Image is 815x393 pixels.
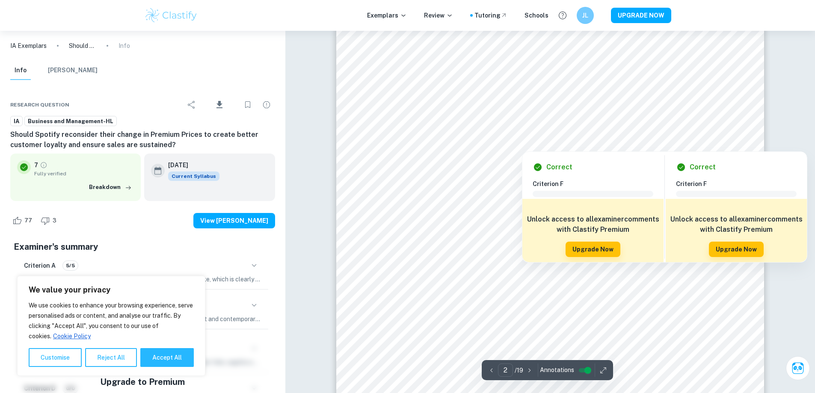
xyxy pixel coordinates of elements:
span: Fully verified [34,170,134,177]
span: 5/5 [63,262,78,269]
p: Exemplars [367,11,407,20]
a: Grade fully verified [40,161,47,169]
h6: [DATE] [168,160,213,170]
div: Dislike [39,214,61,228]
div: This exemplar is based on the current syllabus. Feel free to refer to it for inspiration/ideas wh... [168,171,219,181]
div: Bookmark [239,96,256,113]
span: 3 [48,216,61,225]
span: Business and Management-HL [25,117,116,126]
div: Like [10,214,37,228]
span: Current Syllabus [168,171,219,181]
a: Schools [525,11,548,20]
div: Report issue [258,96,275,113]
p: The student has successfully identified the key concept of change, which is clearly articulated i... [24,275,261,284]
h5: Upgrade to Premium [100,375,185,388]
div: Share [183,96,200,113]
h6: Should Spotify reconsider their change in Premium Prices to create better customer loyalty and en... [10,130,275,150]
button: Info [10,61,31,80]
h6: Criterion A [24,261,56,270]
h6: Criterion F [676,179,803,189]
h6: JL [580,11,590,20]
button: Customise [29,348,82,367]
p: / 19 [515,366,523,375]
button: Ask Clai [786,356,810,380]
a: Business and Management-HL [24,116,117,127]
h6: Criterion F [533,179,660,189]
button: [PERSON_NAME] [48,61,98,80]
a: Cookie Policy [53,332,91,340]
h6: Unlock access to all examiner comments with Clastify Premium [670,214,803,235]
a: IA [10,116,23,127]
span: Annotations [540,366,574,375]
a: Tutoring [474,11,507,20]
button: Upgrade Now [566,242,620,257]
button: Help and Feedback [555,8,570,23]
span: 77 [20,216,37,225]
p: Review [424,11,453,20]
h6: Correct [690,162,716,172]
h6: Correct [546,162,572,172]
p: Info [119,41,130,50]
h6: Unlock access to all examiner comments with Clastify Premium [527,214,659,235]
h5: Examiner's summary [14,240,272,253]
p: 7 [34,160,38,170]
a: IA Exemplars [10,41,47,50]
button: View [PERSON_NAME] [193,213,275,228]
button: UPGRADE NOW [611,8,671,23]
img: Clastify logo [144,7,199,24]
div: We value your privacy [17,276,205,376]
p: Should Spotify reconsider their change in Premium Prices to create better customer loyalty and en... [69,41,96,50]
button: Breakdown [87,181,134,194]
p: We use cookies to enhance your browsing experience, serve personalised ads or content, and analys... [29,300,194,341]
span: Research question [10,101,69,109]
span: IA [11,117,22,126]
button: JL [577,7,594,24]
div: Download [202,94,237,116]
p: We value your privacy [29,285,194,295]
button: Upgrade Now [709,242,764,257]
button: Reject All [85,348,137,367]
button: Accept All [140,348,194,367]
